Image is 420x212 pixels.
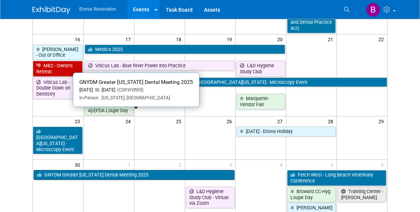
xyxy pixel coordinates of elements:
a: Viticus Lab - Blue River Power Into Practice [85,61,235,71]
span: 22 [378,34,387,44]
span: 26 [226,116,235,126]
a: [GEOGRAPHIC_DATA][US_STATE] - Microscopy Event [33,127,83,154]
a: Viticus Lab - Double Down on Dentistry [33,77,83,99]
span: 29 [378,116,387,126]
img: Bailey Green [366,3,380,17]
a: Marquette-Vendor Fair [236,94,285,109]
span: Enova Illumination [79,6,116,12]
a: L&D Hygiene Study Club [236,61,285,76]
div: [DATE] to [DATE] [79,87,193,93]
a: [GEOGRAPHIC_DATA][US_STATE] - Microscopy Event [186,77,388,87]
a: [DATE] - Enova Holiday [236,127,336,136]
span: 20 [276,34,286,44]
span: 30 [74,160,83,169]
span: 21 [327,34,337,44]
span: 17 [125,34,134,44]
span: 4 [279,160,286,169]
span: 2 [178,160,185,169]
a: Medica 2025 [85,45,285,54]
span: 19 [226,34,235,44]
span: 6 [380,160,387,169]
span: [US_STATE], [GEOGRAPHIC_DATA] [99,95,170,101]
a: Broward CC-Hyg Loupe Day [287,187,336,202]
a: GNYDM Greater [US_STATE] Dental Meeting 2025 [34,170,235,180]
a: Fetch West - Long Beach Veterinary Conference [287,170,387,186]
span: 1 [127,160,134,169]
a: Training Center - [PERSON_NAME] [338,187,387,202]
span: In-Person [79,95,99,101]
span: GNYDM Greater [US_STATE] Dental Meeting 2025 [79,79,193,85]
img: ExhibitDay [32,6,70,14]
span: 24 [125,116,134,126]
span: 27 [276,116,286,126]
span: 16 [74,34,83,44]
span: 18 [175,34,185,44]
span: 3 [229,160,235,169]
a: [PERSON_NAME] - Out of Office [33,45,83,60]
span: 28 [327,116,337,126]
span: 25 [175,116,185,126]
span: 5 [330,160,337,169]
a: L&D Hygiene Study Club - Virtual via Zoom [186,187,235,208]
span: 23 [74,116,83,126]
span: (Committed) [115,87,144,93]
a: MB2 - Owners Retreat [33,61,83,76]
